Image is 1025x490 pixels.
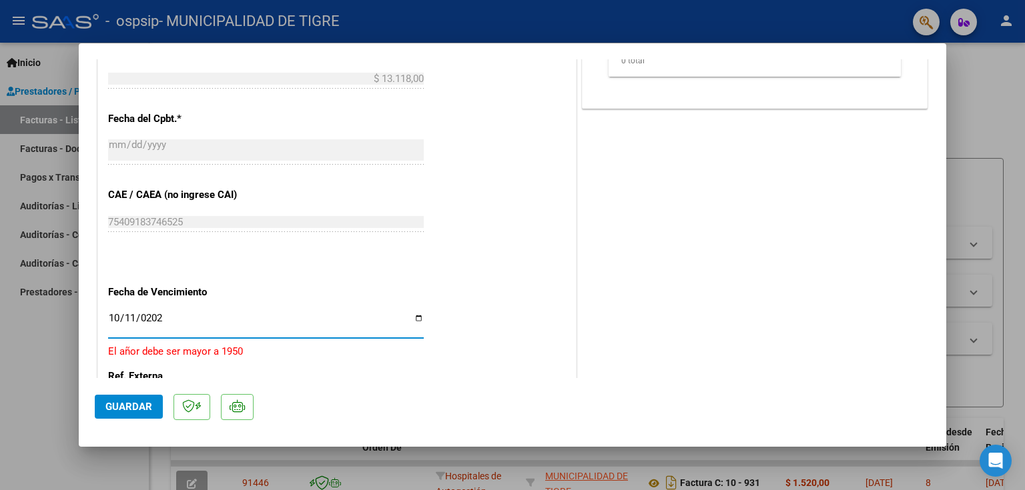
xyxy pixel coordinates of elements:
button: Guardar [95,395,163,419]
span: Guardar [105,401,152,413]
p: Ref. Externa [108,369,246,384]
div: Open Intercom Messenger [980,445,1012,477]
p: El añor debe ser mayor a 1950 [108,344,566,359]
p: CAE / CAEA (no ingrese CAI) [108,187,246,203]
p: Fecha del Cpbt. [108,111,246,127]
div: 0 total [609,44,901,77]
p: Fecha de Vencimiento [108,285,246,300]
